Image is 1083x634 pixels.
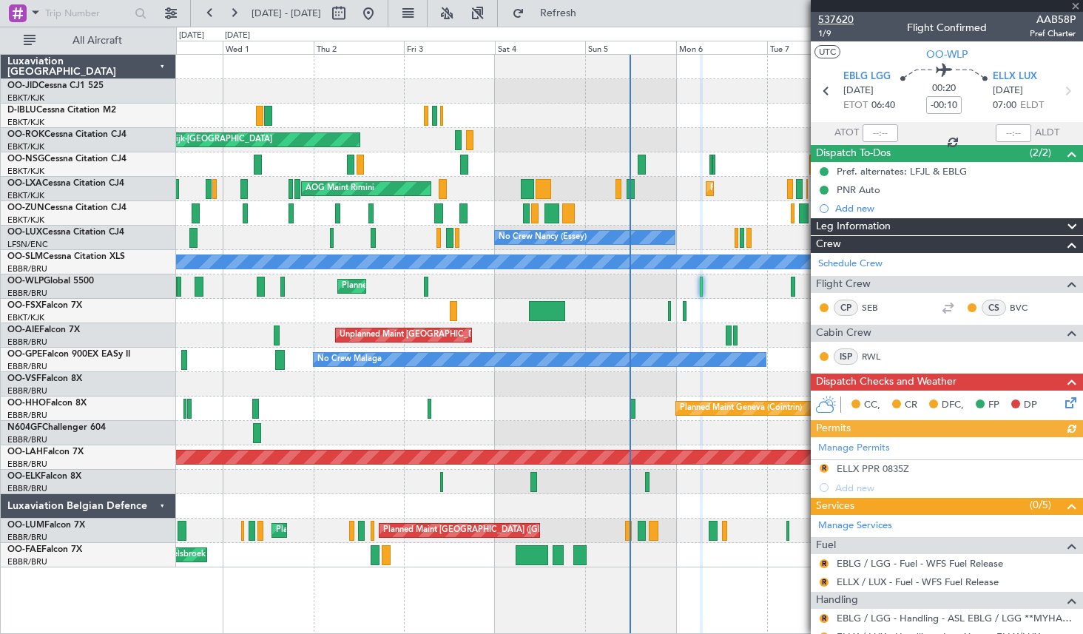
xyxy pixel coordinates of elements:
[862,350,895,363] a: RWL
[7,374,41,383] span: OO-VSF
[7,350,42,359] span: OO-GPE
[7,179,42,188] span: OO-LXA
[1035,126,1059,141] span: ALDT
[7,326,39,334] span: OO-AIE
[7,434,47,445] a: EBBR/BRU
[993,84,1023,98] span: [DATE]
[499,226,587,249] div: No Crew Nancy (Essey)
[7,106,116,115] a: D-IBLUCessna Citation M2
[905,398,917,413] span: CR
[7,423,106,432] a: N604GFChallenger 604
[7,228,42,237] span: OO-LUX
[1010,301,1043,314] a: BVC
[767,41,858,54] div: Tue 7
[837,557,1003,570] a: EBLG / LGG - Fuel - WFS Fuel Release
[816,236,841,253] span: Crew
[7,448,84,456] a: OO-LAHFalcon 7X
[816,592,858,609] span: Handling
[7,410,47,421] a: EBBR/BRU
[7,301,41,310] span: OO-FSX
[816,537,836,554] span: Fuel
[816,218,891,235] span: Leg Information
[7,155,44,163] span: OO-NSG
[7,556,47,567] a: EBBR/BRU
[993,98,1016,113] span: 07:00
[871,98,895,113] span: 06:40
[132,41,223,54] div: Tue 30
[7,239,48,250] a: LFSN/ENC
[7,301,82,310] a: OO-FSXFalcon 7X
[7,483,47,494] a: EBBR/BRU
[676,41,767,54] div: Mon 6
[993,70,1037,84] span: ELLX LUX
[837,165,967,178] div: Pref. alternates: LFJL & EBLG
[7,228,124,237] a: OO-LUXCessna Citation CJ4
[816,325,871,342] span: Cabin Crew
[7,203,44,212] span: OO-ZUN
[121,544,239,566] div: AOG Maint Melsbroek Air Base
[276,519,544,542] div: Planned Maint [GEOGRAPHIC_DATA] ([GEOGRAPHIC_DATA] National)
[1024,398,1037,413] span: DP
[942,398,964,413] span: DFC,
[7,326,80,334] a: OO-AIEFalcon 7X
[7,399,46,408] span: OO-HHO
[7,130,44,139] span: OO-ROK
[16,29,161,53] button: All Aircraft
[7,312,44,323] a: EBKT/KJK
[864,398,880,413] span: CC,
[680,397,802,419] div: Planned Maint Geneva (Cointrin)
[988,398,999,413] span: FP
[7,277,94,286] a: OO-WLPGlobal 5500
[7,179,124,188] a: OO-LXACessna Citation CJ4
[843,84,874,98] span: [DATE]
[7,448,43,456] span: OO-LAH
[340,324,583,346] div: Unplanned Maint [GEOGRAPHIC_DATA] ([GEOGRAPHIC_DATA])
[317,348,382,371] div: No Crew Malaga
[7,532,47,543] a: EBBR/BRU
[7,277,44,286] span: OO-WLP
[7,337,47,348] a: EBBR/BRU
[982,300,1006,316] div: CS
[7,521,85,530] a: OO-LUMFalcon 7X
[843,70,891,84] span: EBLG LGG
[1030,145,1051,161] span: (2/2)
[7,399,87,408] a: OO-HHOFalcon 8X
[7,141,44,152] a: EBKT/KJK
[7,81,38,90] span: OO-JID
[816,145,891,162] span: Dispatch To-Dos
[179,30,204,42] div: [DATE]
[820,614,829,623] button: R
[314,41,405,54] div: Thu 2
[862,301,895,314] a: SEB
[585,41,676,54] div: Sun 5
[818,257,883,272] a: Schedule Crew
[111,129,272,151] div: AOG Maint Kortrijk-[GEOGRAPHIC_DATA]
[7,423,42,432] span: N604GF
[820,559,829,568] button: R
[495,41,586,54] div: Sat 4
[252,7,321,20] span: [DATE] - [DATE]
[710,178,883,200] div: Planned Maint Kortrijk-[GEOGRAPHIC_DATA]
[1030,12,1076,27] span: AAB58P
[7,166,44,177] a: EBKT/KJK
[820,578,829,587] button: R
[816,498,854,515] span: Services
[926,47,968,62] span: OO-WLP
[225,30,250,42] div: [DATE]
[342,275,448,297] div: Planned Maint Milan (Linate)
[7,130,126,139] a: OO-ROKCessna Citation CJ4
[837,612,1076,624] a: EBLG / LGG - Handling - ASL EBLG / LGG **MYHANDLING**
[7,545,41,554] span: OO-FAE
[1030,27,1076,40] span: Pref Charter
[7,521,44,530] span: OO-LUM
[527,8,590,18] span: Refresh
[7,92,44,104] a: EBKT/KJK
[834,126,859,141] span: ATOT
[932,81,956,96] span: 00:20
[843,98,868,113] span: ETOT
[834,348,858,365] div: ISP
[818,519,892,533] a: Manage Services
[7,263,47,274] a: EBBR/BRU
[7,288,47,299] a: EBBR/BRU
[7,81,104,90] a: OO-JIDCessna CJ1 525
